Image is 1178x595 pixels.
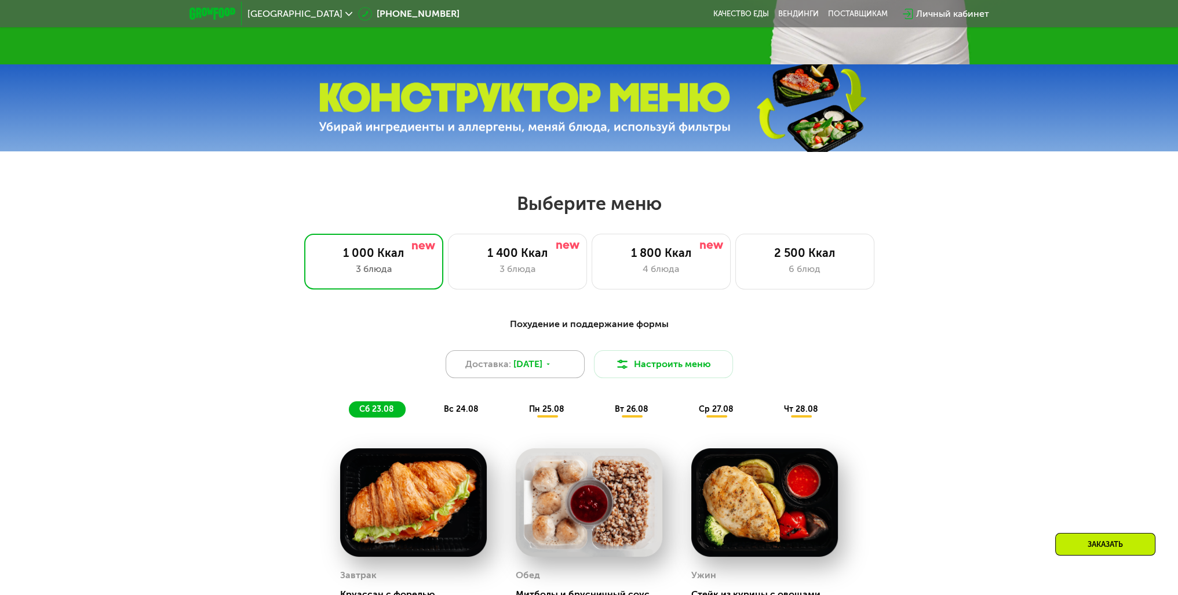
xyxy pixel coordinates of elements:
[465,357,511,371] span: Доставка:
[916,7,989,21] div: Личный кабинет
[460,262,575,276] div: 3 блюда
[513,357,542,371] span: [DATE]
[747,262,862,276] div: 6 блюд
[699,404,734,414] span: ср 27.08
[529,404,564,414] span: пн 25.08
[594,350,733,378] button: Настроить меню
[615,404,648,414] span: вт 26.08
[444,404,479,414] span: вс 24.08
[604,246,719,260] div: 1 800 Ккал
[691,567,716,584] div: Ужин
[747,246,862,260] div: 2 500 Ккал
[37,192,1141,215] h2: Выберите меню
[778,9,819,19] a: Вендинги
[358,7,459,21] a: [PHONE_NUMBER]
[783,404,818,414] span: чт 28.08
[516,567,540,584] div: Обед
[246,317,932,332] div: Похудение и поддержание формы
[359,404,394,414] span: сб 23.08
[604,262,719,276] div: 4 блюда
[316,246,431,260] div: 1 000 Ккал
[828,9,888,19] div: поставщикам
[460,246,575,260] div: 1 400 Ккал
[316,262,431,276] div: 3 блюда
[713,9,769,19] a: Качество еды
[1055,533,1155,556] div: Заказать
[247,9,342,19] span: [GEOGRAPHIC_DATA]
[340,567,377,584] div: Завтрак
